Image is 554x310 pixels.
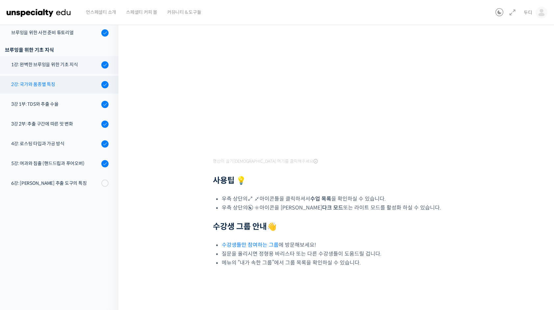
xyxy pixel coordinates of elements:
[222,249,463,258] li: 질문을 올리시면 정형용 바리스타 또는 다른 수강생들이 도움드릴 겁니다.
[85,209,126,225] a: 설정
[11,120,99,127] div: 3강 2부: 추출 구간에 따른 맛 변화
[21,219,25,224] span: 홈
[11,29,99,36] div: 브루잉을 위한 사전 준비 튜토리얼
[213,176,246,185] strong: 사용팁 💡
[222,258,463,267] li: 메뉴의 “내가 속한 그룹”에서 그룹 목록을 확인하실 수 있습니다.
[11,180,99,187] div: 6강: [PERSON_NAME] 추출 도구의 특징
[222,240,463,249] li: 에 방문해보세요!
[222,194,463,203] li: 우측 상단의 아이콘들을 클릭하셔서 을 확인하실 수 있습니다.
[11,160,99,167] div: 5강: 여과와 침출 (핸드드립과 푸어오버)
[524,10,532,15] span: 두디
[5,45,109,54] div: 브루잉을 위한 기초 지식
[43,209,85,225] a: 대화
[11,81,99,88] div: 2강: 국가와 품종별 특징
[11,140,99,147] div: 4강: 로스팅 타입과 가공 방식
[322,204,343,211] b: 다크 모드
[213,222,267,232] strong: 수강생 그룹 안내
[60,219,68,224] span: 대화
[11,100,99,108] div: 3강 1부: TDS와 추출 수율
[213,222,463,232] h2: 👋
[2,209,43,225] a: 홈
[11,61,99,68] div: 1강: 완벽한 브루잉을 위한 기초 지식
[213,159,318,164] span: 영상이 끊기[DEMOGRAPHIC_DATA] 여기를 클릭해주세요
[102,219,110,224] span: 설정
[222,241,279,248] a: 수강생들만 참여하는 그룹
[222,203,463,212] li: 우측 상단의 아이콘을 [PERSON_NAME] 또는 라이트 모드를 활성화 하실 수 있습니다.
[310,195,331,202] b: 수업 목록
